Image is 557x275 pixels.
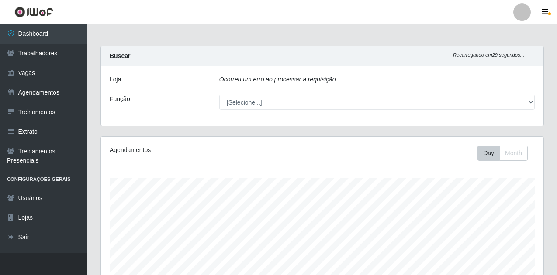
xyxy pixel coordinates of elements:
[499,146,528,161] button: Month
[477,146,500,161] button: Day
[110,52,130,59] strong: Buscar
[110,146,279,155] div: Agendamentos
[477,146,528,161] div: First group
[110,95,130,104] label: Função
[219,76,338,83] i: Ocorreu um erro ao processar a requisição.
[110,75,121,84] label: Loja
[453,52,524,58] i: Recarregando em 29 segundos...
[14,7,53,17] img: CoreUI Logo
[477,146,535,161] div: Toolbar with button groups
